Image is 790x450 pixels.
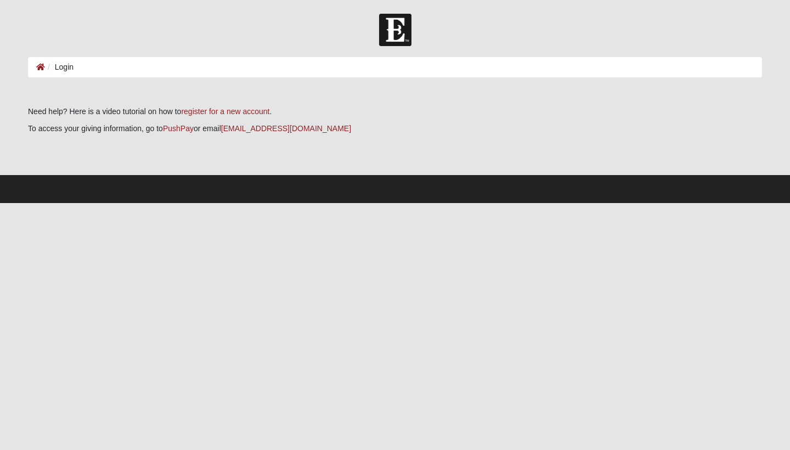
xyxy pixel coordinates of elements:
[45,61,74,73] li: Login
[379,14,411,46] img: Church of Eleven22 Logo
[221,124,351,133] a: [EMAIL_ADDRESS][DOMAIN_NAME]
[28,106,762,117] p: Need help? Here is a video tutorial on how to .
[28,123,762,134] p: To access your giving information, go to or email
[163,124,194,133] a: PushPay
[181,107,269,116] a: register for a new account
